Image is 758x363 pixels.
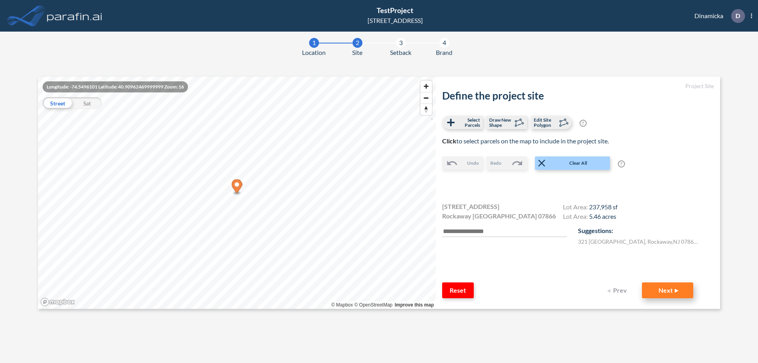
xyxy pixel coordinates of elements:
h4: Lot Area: [563,203,617,213]
span: Edit Site Polygon [534,117,557,128]
span: Brand [436,48,452,57]
a: Improve this map [395,302,434,308]
img: logo [45,8,104,24]
div: Sat [72,97,102,109]
span: Setback [390,48,411,57]
canvas: Map [38,77,436,309]
div: 1 [309,38,319,48]
div: Dinamicka [683,9,752,23]
a: Mapbox homepage [40,297,75,307]
button: Next [642,282,693,298]
span: [STREET_ADDRESS] [442,202,499,211]
span: 237,958 sf [589,203,617,211]
button: Reset [442,282,474,298]
button: Reset bearing to north [420,103,432,115]
b: Click [442,137,456,145]
div: Street [43,97,72,109]
div: 2 [353,38,362,48]
span: to select parcels on the map to include in the project site. [442,137,609,145]
span: TestProject [377,6,413,15]
span: Draw New Shape [489,117,512,128]
div: 3 [396,38,406,48]
button: Undo [442,156,483,170]
h2: Define the project site [442,90,714,102]
h5: Project Site [442,83,714,90]
button: Prev [602,282,634,298]
button: Clear All [535,156,610,170]
span: Reset bearing to north [420,104,432,115]
span: Rockaway [GEOGRAPHIC_DATA] 07866 [442,211,556,221]
button: Zoom in [420,81,432,92]
span: ? [580,120,587,127]
span: Redo [490,160,501,167]
span: Location [302,48,326,57]
span: Site [352,48,362,57]
div: [STREET_ADDRESS] [368,16,423,25]
p: D [735,12,740,19]
p: Suggestions: [578,226,714,235]
a: Mapbox [331,302,353,308]
span: Undo [467,160,479,167]
a: OpenStreetMap [354,302,392,308]
label: 321 [GEOGRAPHIC_DATA] , Rockaway , NJ 07866 , US [578,237,700,246]
button: Zoom out [420,92,432,103]
div: 4 [439,38,449,48]
div: Map marker [232,179,242,196]
span: Clear All [548,160,609,167]
span: Select Parcels [457,117,480,128]
span: 5.46 acres [589,213,616,220]
div: Longitude: -74.5496101 Latitude: 40.90962469999999 Zoom: 16 [43,81,188,92]
button: Redo [486,156,527,170]
h4: Lot Area: [563,213,617,222]
span: ? [618,160,625,167]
